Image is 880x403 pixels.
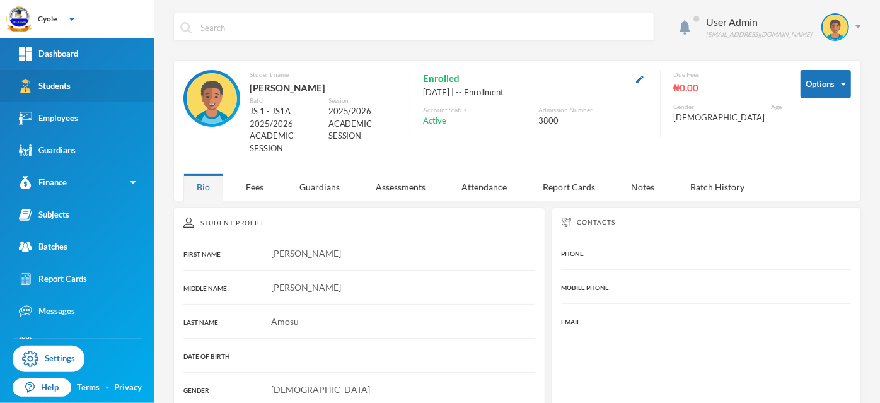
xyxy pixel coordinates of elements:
div: Batch [250,96,319,105]
div: JS 1 - JS1A 2025/2026 ACADEMIC SESSION [250,105,319,155]
div: Report Cards [19,272,87,286]
button: Edit [632,71,647,86]
a: Help [13,378,71,397]
span: Amosu [271,316,299,327]
div: · [106,382,108,394]
div: Gender [673,102,765,112]
div: Student Profile [183,218,535,228]
img: STUDENT [823,15,848,40]
div: Guardians [286,173,353,201]
div: Batches [19,240,67,254]
span: DATE OF BIRTH [183,353,230,360]
span: EMAIL [562,318,581,325]
div: User Admin [706,15,812,30]
div: Fees [233,173,277,201]
div: Finance [19,176,67,189]
div: [EMAIL_ADDRESS][DOMAIN_NAME] [706,30,812,39]
a: Terms [77,382,100,394]
span: PHONE [562,250,584,257]
div: Cyole [38,13,57,25]
div: Report Cards [530,173,608,201]
div: Assessments [362,173,439,201]
img: STUDENT [187,73,237,124]
div: Student name [250,70,397,79]
div: Guardians [19,144,76,157]
button: Options [801,70,851,98]
div: Contacts [562,218,851,227]
div: Due Fees [673,70,782,79]
input: Search [199,13,647,42]
div: Bio [183,173,223,201]
img: search [180,22,192,33]
span: Active [423,115,446,127]
div: Admission Number [538,105,647,115]
div: [PERSON_NAME] [250,79,397,96]
div: Subjects [19,208,69,221]
a: Settings [13,346,84,372]
img: logo [7,7,32,32]
div: 2025/2026 ACADEMIC SESSION [328,105,398,143]
div: 3800 [538,115,647,127]
div: Employees [19,112,78,125]
div: Messages [19,305,75,318]
a: Privacy [114,382,142,394]
div: Events [19,337,63,350]
div: Account Status [423,105,532,115]
div: [DATE] | -- Enrollment [423,86,647,99]
div: Batch History [677,173,758,201]
span: MOBILE PHONE [562,284,610,291]
div: Dashboard [19,47,78,61]
div: Notes [618,173,668,201]
div: Age [771,102,782,112]
div: ₦0.00 [673,79,782,96]
div: Attendance [448,173,520,201]
div: Students [19,79,71,93]
span: [DEMOGRAPHIC_DATA] [271,384,370,395]
span: [PERSON_NAME] [271,282,341,293]
span: Enrolled [423,70,460,86]
span: [PERSON_NAME] [271,248,341,259]
div: [DEMOGRAPHIC_DATA] [673,112,765,124]
div: Session [328,96,398,105]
